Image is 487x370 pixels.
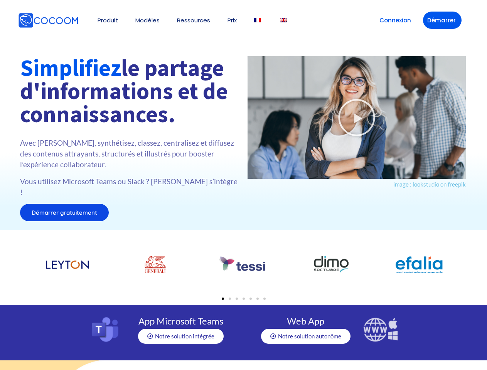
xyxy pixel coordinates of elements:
a: image : lookstudio on freepik [393,181,466,188]
a: Notre solution intégrée [138,329,224,344]
a: Prix [227,17,237,23]
span: Go to slide 4 [243,298,245,300]
a: Produit [98,17,118,23]
a: Connexion [375,12,415,29]
h1: le partage d'informations et de connaissances. [20,56,240,126]
h4: Web App [256,316,356,326]
p: Avec [PERSON_NAME], synthétisez, classez, centralisez et diffusez des contenus attrayants, struct... [20,138,240,170]
span: Démarrer gratuitement [32,210,97,215]
a: Démarrer [423,12,462,29]
span: Go to slide 3 [236,298,238,300]
p: Vous utilisez Microsoft Teams ou Slack ? [PERSON_NAME] s’intègre ! [20,176,240,198]
span: Go to slide 2 [229,298,231,300]
a: Démarrer gratuitement [20,204,109,221]
span: Go to slide 6 [256,298,259,300]
a: Notre solution autonôme [261,329,351,344]
h4: App Microsoft Teams [130,316,231,326]
span: Go to slide 1 [222,298,224,300]
span: Go to slide 7 [263,298,266,300]
img: Cocoom [18,13,78,28]
a: Modèles [135,17,160,23]
span: Notre solution intégrée [155,333,214,339]
font: Simplifiez [20,53,121,82]
span: Go to slide 5 [249,298,252,300]
a: Ressources [177,17,210,23]
img: Anglais [280,18,287,22]
span: Notre solution autonôme [278,333,341,339]
img: Français [254,18,261,22]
